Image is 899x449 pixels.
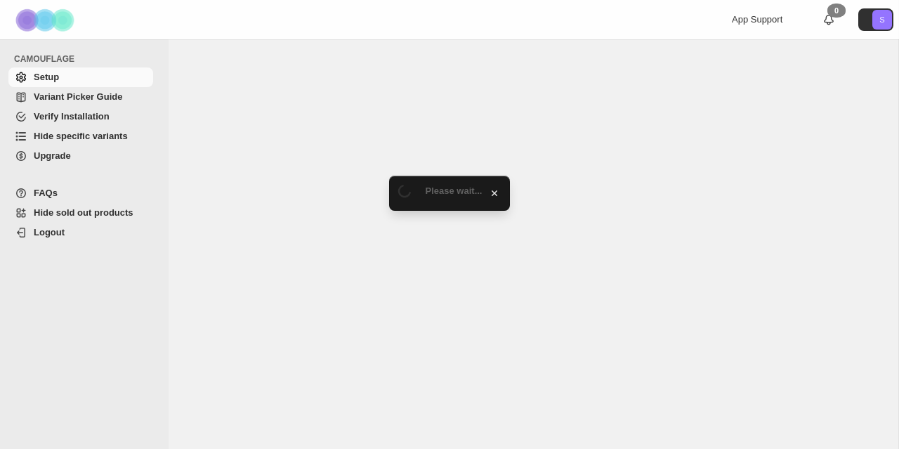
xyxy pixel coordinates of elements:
span: Please wait... [426,186,483,196]
span: FAQs [34,188,58,198]
span: Setup [34,72,59,82]
a: 0 [822,13,836,27]
div: 0 [827,4,846,18]
a: Setup [8,67,153,87]
span: Verify Installation [34,111,110,122]
a: Verify Installation [8,107,153,126]
span: Logout [34,227,65,237]
a: Hide specific variants [8,126,153,146]
a: Logout [8,223,153,242]
a: Hide sold out products [8,203,153,223]
span: CAMOUFLAGE [14,53,159,65]
span: Avatar with initials S [872,10,892,30]
span: Hide sold out products [34,207,133,218]
a: Upgrade [8,146,153,166]
img: Camouflage [11,1,81,39]
button: Avatar with initials S [858,8,893,31]
a: FAQs [8,183,153,203]
span: Hide specific variants [34,131,128,141]
a: Variant Picker Guide [8,87,153,107]
span: Upgrade [34,150,71,161]
text: S [879,15,884,24]
span: Variant Picker Guide [34,91,122,102]
span: App Support [732,14,782,25]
